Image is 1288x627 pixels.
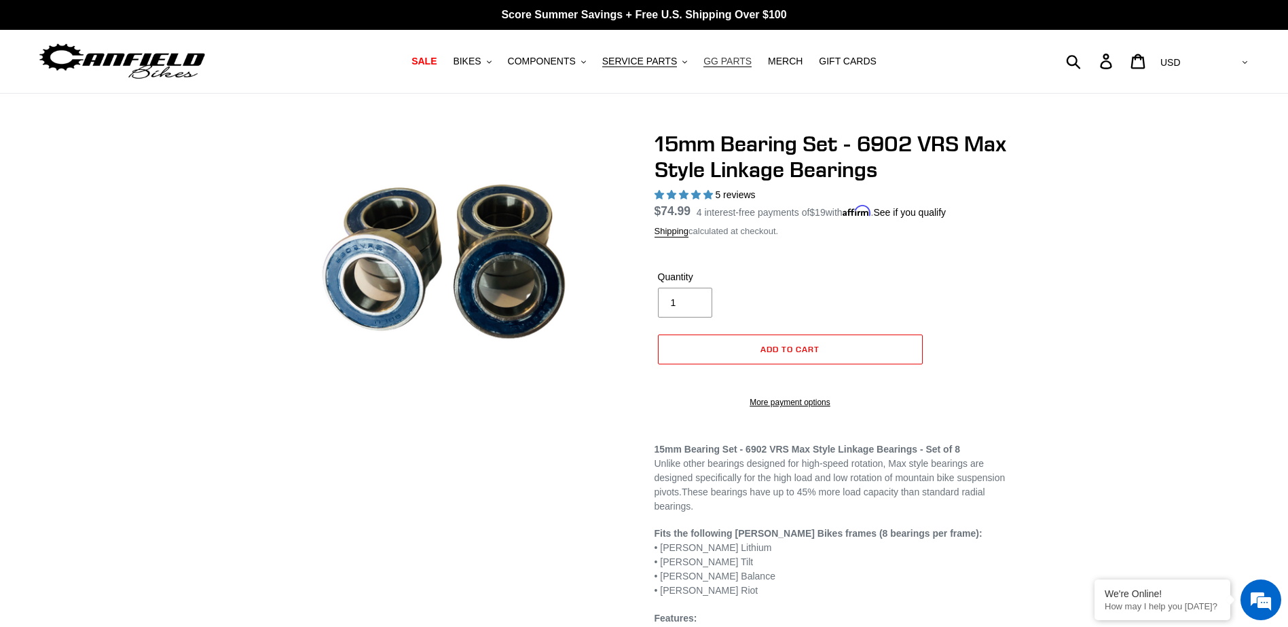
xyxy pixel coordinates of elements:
[697,202,946,220] p: 4 interest-free payments of with .
[658,396,923,408] a: More payment options
[819,56,877,67] span: GIFT CARDS
[595,52,694,71] button: SERVICE PARTS
[655,528,982,539] strong: Fits the following [PERSON_NAME] Bikes frames (8 bearings per frame):
[405,52,443,71] a: SALE
[655,225,1014,238] div: calculated at checkout.
[655,131,1014,183] h1: 15mm Bearing Set - 6902 VRS Max Style Linkage Bearings
[655,189,716,200] span: 5.00 stars
[453,56,481,67] span: BIKES
[768,56,803,67] span: MERCH
[715,189,755,200] span: 5 reviews
[7,370,259,418] textarea: Type your message and hit 'Enter'
[1105,601,1220,611] p: How may I help you today?
[655,204,691,218] span: $74.99
[812,52,883,71] a: GIFT CARDS
[1073,46,1108,76] input: Search
[655,444,961,455] strong: 15mm Bearing Set - 6902 VRS Max Style Linkage Bearings - Set of 8
[658,270,787,284] label: Quantity
[446,52,498,71] button: BIKES
[658,335,923,364] button: Add to cart
[508,56,576,67] span: COMPONENTS
[411,56,437,67] span: SALE
[37,40,207,83] img: Canfield Bikes
[809,207,825,218] span: $19
[1105,588,1220,599] div: We're Online!
[760,344,820,354] span: Add to cart
[602,56,677,67] span: SERVICE PARTS
[873,207,946,218] a: See if you qualify - Learn more about Affirm Financing (opens in modal)
[655,487,985,512] span: These bearings have up to 45% more load capacity than standard radial bearings.
[655,528,982,596] span: • [PERSON_NAME] Lithium • [PERSON_NAME] Tilt • [PERSON_NAME] Balance • [PERSON_NAME] Riot
[655,442,1014,514] p: Unlike other bearings designed for high-speed rotation, Max style bearings are designed specifica...
[703,56,752,67] span: GG PARTS
[501,52,593,71] button: COMPONENTS
[697,52,758,71] a: GG PARTS
[761,52,809,71] a: MERCH
[655,226,689,237] a: Shipping
[43,68,77,102] img: d_696896380_company_1647369064580_696896380
[79,171,187,308] span: We're online!
[91,76,249,94] div: Chat with us now
[843,205,871,216] span: Affirm
[223,7,255,39] div: Minimize live chat window
[655,613,697,624] strong: Features:
[15,75,35,95] div: Navigation go back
